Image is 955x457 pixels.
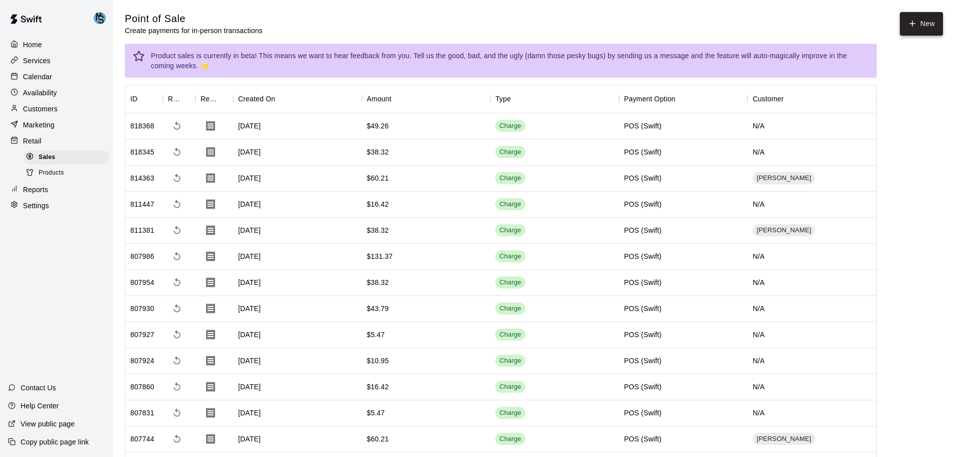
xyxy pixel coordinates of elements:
a: Marketing [8,117,105,132]
button: Download Receipt [201,272,221,292]
span: [PERSON_NAME] [752,226,815,235]
div: POS (Swift) [624,121,662,131]
a: Products [24,165,113,181]
div: Charge [499,382,521,392]
div: POS (Swift) [624,277,662,287]
div: [PERSON_NAME] [752,172,815,184]
a: Customers [8,101,105,116]
div: POS (Swift) [624,225,662,235]
div: [DATE] [233,113,362,139]
span: [PERSON_NAME] [752,174,815,183]
div: 807831 [130,408,154,418]
div: 818345 [130,147,154,157]
div: $131.37 [367,251,393,261]
div: [DATE] [233,322,362,348]
button: Download Receipt [201,351,221,371]
div: Type [490,85,619,113]
div: POS (Swift) [624,408,662,418]
div: [DATE] [233,296,362,322]
div: $5.47 [367,330,385,340]
div: Receipt [196,85,233,113]
button: Sort [511,92,525,106]
button: Download Receipt [201,377,221,397]
a: Settings [8,198,105,213]
div: $5.47 [367,408,385,418]
p: Contact Us [21,383,56,393]
span: Refund payment [168,169,186,187]
span: Refund payment [168,221,186,239]
span: Refund payment [168,195,186,213]
div: Charge [499,434,521,444]
p: Retail [23,136,42,146]
div: [DATE] [233,166,362,192]
div: N/A [747,139,876,166]
div: [DATE] [233,192,362,218]
div: [DATE] [233,244,362,270]
span: Refund payment [168,430,186,448]
span: Refund payment [168,247,186,265]
div: $38.32 [367,147,389,157]
span: Refund payment [168,299,186,318]
div: [DATE] [233,139,362,166]
a: sending us a message [617,52,689,60]
div: $60.21 [367,434,389,444]
div: Type [495,85,511,113]
div: Customer [747,85,876,113]
div: N/A [747,270,876,296]
div: Customer [752,85,784,113]
button: Download Receipt [201,220,221,240]
div: POS (Swift) [624,434,662,444]
div: $10.95 [367,356,389,366]
div: [DATE] [233,270,362,296]
button: Download Receipt [201,298,221,319]
div: [DATE] [233,348,362,374]
div: 807860 [130,382,154,392]
p: Help Center [21,401,59,411]
span: Refund payment [168,404,186,422]
span: Refund payment [168,326,186,344]
div: N/A [747,322,876,348]
p: Marketing [23,120,55,130]
div: [DATE] [233,426,362,452]
div: [PERSON_NAME] [752,224,815,236]
p: Services [23,56,51,66]
div: Sales [24,150,109,165]
span: Refund payment [168,378,186,396]
div: Refund [168,85,181,113]
button: Sort [137,92,151,106]
div: $43.79 [367,303,389,314]
div: Amount [362,85,491,113]
div: N/A [747,348,876,374]
div: N/A [747,374,876,400]
div: Products [24,166,109,180]
button: Download Receipt [201,325,221,345]
div: POS (Swift) [624,147,662,157]
button: Download Receipt [201,403,221,423]
div: [DATE] [233,400,362,426]
a: Availability [8,85,105,100]
button: Sort [181,92,196,106]
span: Refund payment [168,117,186,135]
span: Refund payment [168,273,186,291]
div: POS (Swift) [624,303,662,314]
div: $49.26 [367,121,389,131]
div: 807744 [130,434,154,444]
div: ID [125,85,163,113]
div: Created On [233,85,362,113]
div: POS (Swift) [624,199,662,209]
div: MNS Facility Support [92,8,113,28]
button: Sort [275,92,289,106]
button: Sort [784,92,798,106]
a: Services [8,53,105,68]
button: Download Receipt [201,168,221,188]
div: Receipt [201,85,219,113]
span: Products [39,168,64,178]
a: Retail [8,133,105,148]
div: Amount [367,85,392,113]
div: Charge [499,252,521,261]
p: Reports [23,185,48,195]
div: $38.32 [367,225,389,235]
